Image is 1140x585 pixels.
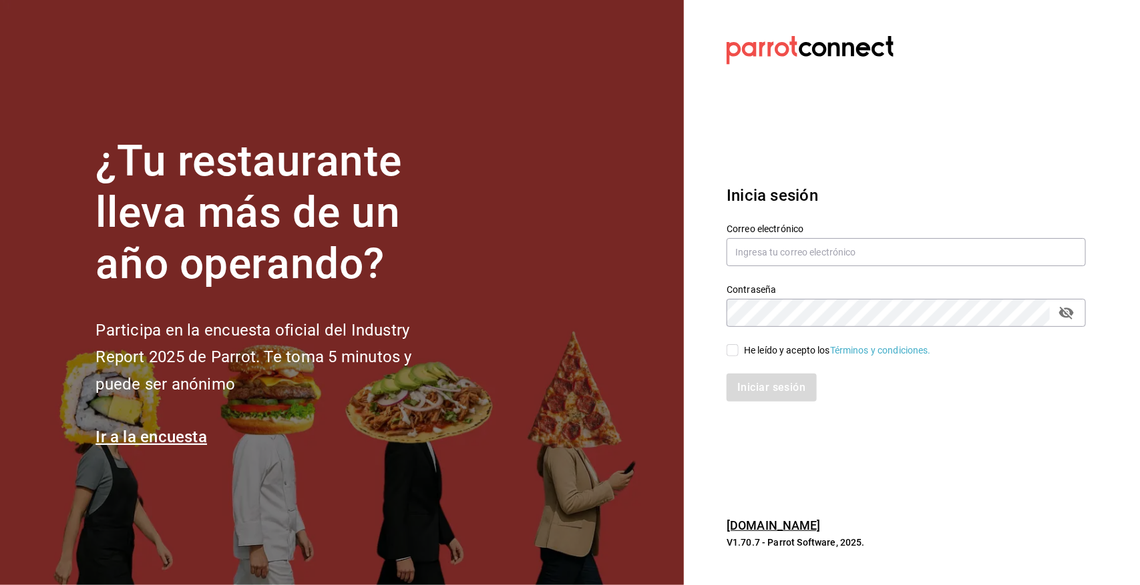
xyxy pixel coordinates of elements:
[727,285,1086,295] label: Contraseña
[744,344,931,358] div: He leído y acepto los
[727,518,821,532] a: [DOMAIN_NAME]
[727,536,1086,549] p: V1.70.7 - Parrot Software, 2025.
[727,238,1086,266] input: Ingresa tu correo electrónico
[96,317,456,398] h2: Participa en la encuesta oficial del Industry Report 2025 de Parrot. Te toma 5 minutos y puede se...
[830,345,931,356] a: Términos y condiciones.
[727,225,1086,234] label: Correo electrónico
[1055,302,1078,324] button: passwordField
[96,136,456,289] h1: ¿Tu restaurante lleva más de un año operando?
[96,428,207,446] a: Ir a la encuesta
[727,183,1086,207] h3: Inicia sesión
